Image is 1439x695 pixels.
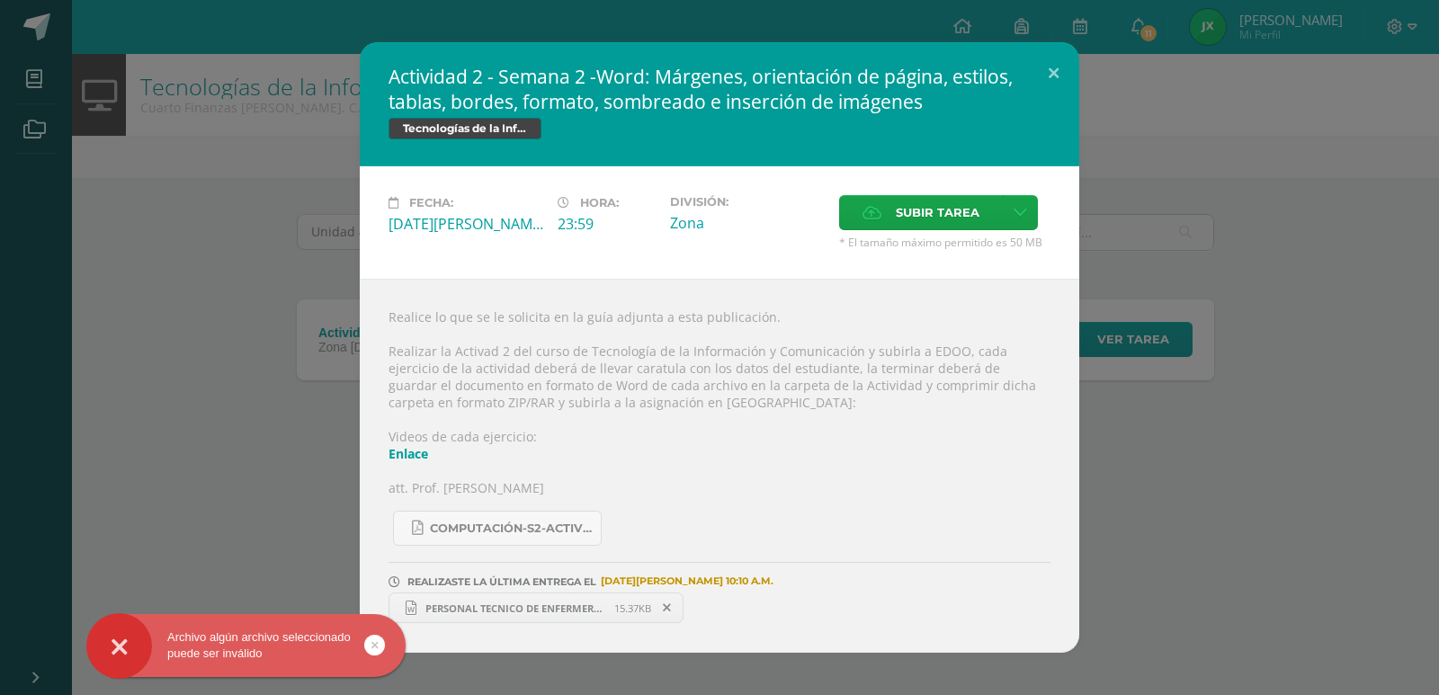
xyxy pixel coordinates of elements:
[839,235,1050,250] span: * El tamaño máximo permitido es 50 MB
[580,196,619,209] span: Hora:
[86,629,406,662] div: Archivo algún archivo seleccionado puede ser inválido
[896,196,979,229] span: Subir tarea
[670,195,825,209] label: División:
[596,581,773,582] span: [DATE][PERSON_NAME] 10:10 A.M.
[409,196,453,209] span: Fecha:
[614,601,651,615] span: 15.37KB
[670,213,825,233] div: Zona
[389,118,541,139] span: Tecnologías de la Información y la Comunicación
[389,64,1050,114] h2: Actividad 2 - Semana 2 -Word: Márgenes, orientación de página, estilos, tablas, bordes, formato, ...
[416,601,614,615] span: PERSONAL TECNICO DE ENFERMERIA [PERSON_NAME].docx
[389,445,428,462] a: Enlace
[389,214,543,234] div: [DATE][PERSON_NAME]
[1028,42,1079,103] button: Close (Esc)
[430,521,592,536] span: COMPUTACIÓN-S2-Actividad 2 -4TO DISEÑO Y FINANZAS-Combinación - Correspondencia y tabulaciones - ...
[407,575,596,588] span: REALIZASTE LA ÚLTIMA ENTREGA EL
[652,598,683,618] span: Remover entrega
[558,214,656,234] div: 23:59
[389,593,684,623] a: PERSONAL TECNICO DE ENFERMERIA [PERSON_NAME].docx 15.37KB
[360,279,1079,653] div: Realice lo que se le solicita en la guía adjunta a esta publicación. Realizar la Activad 2 del cu...
[393,511,602,546] a: COMPUTACIÓN-S2-Actividad 2 -4TO DISEÑO Y FINANZAS-Combinación - Correspondencia y tabulaciones - ...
